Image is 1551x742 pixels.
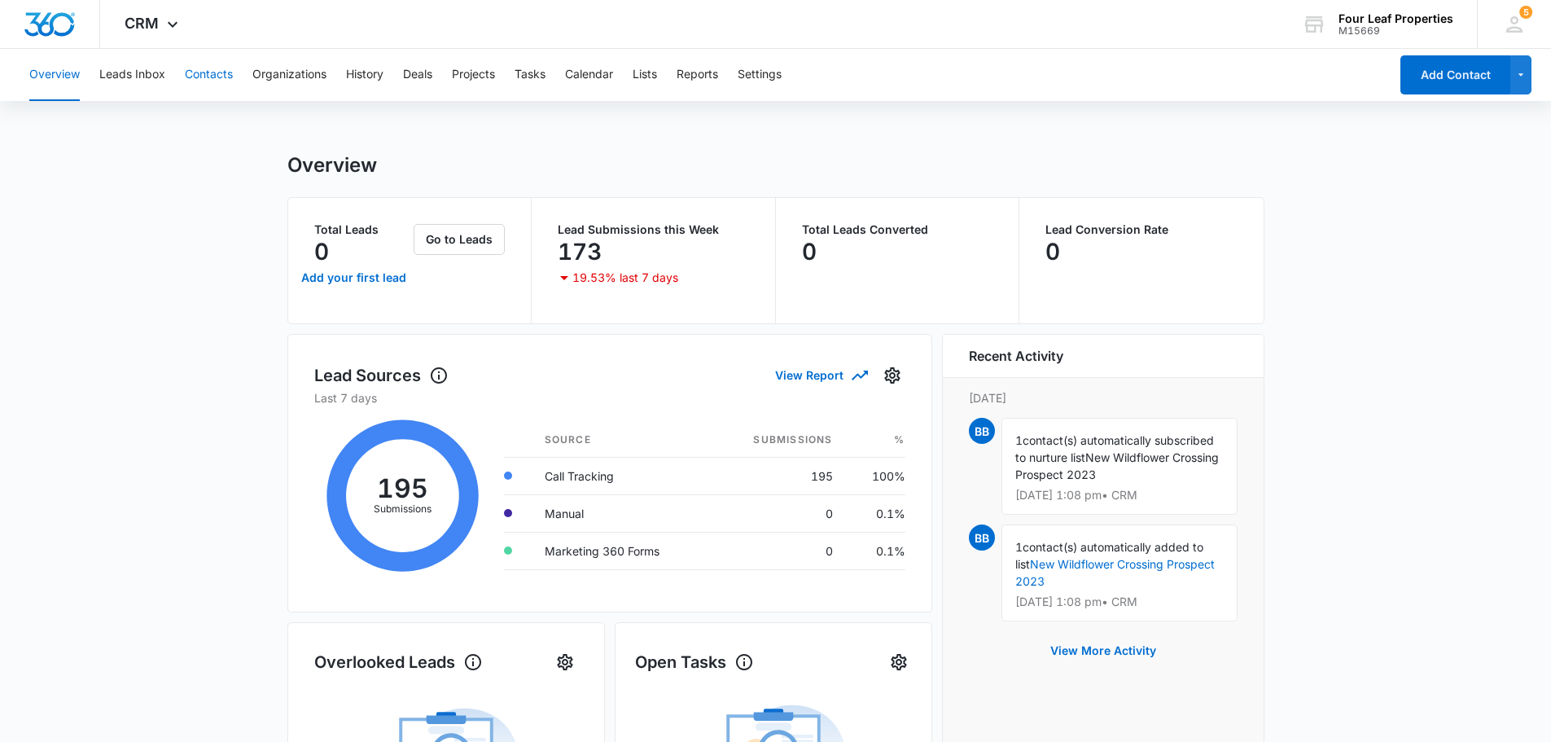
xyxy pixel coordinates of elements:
[1015,433,1214,464] span: contact(s) automatically subscribed to nurture list
[1015,540,1203,571] span: contact(s) automatically added to list
[635,650,754,674] h1: Open Tasks
[633,49,657,101] button: Lists
[886,649,912,675] button: Settings
[1034,631,1172,670] button: View More Activity
[712,532,846,569] td: 0
[1045,239,1060,265] p: 0
[314,224,411,235] p: Total Leads
[565,49,613,101] button: Calendar
[1015,450,1219,481] span: New Wildflower Crossing Prospect 2023
[287,153,377,178] h1: Overview
[1015,433,1023,447] span: 1
[125,15,159,32] span: CRM
[185,49,233,101] button: Contacts
[298,258,411,297] a: Add your first lead
[802,224,993,235] p: Total Leads Converted
[1400,55,1510,94] button: Add Contact
[846,494,905,532] td: 0.1%
[712,457,846,494] td: 195
[969,418,995,444] span: BB
[969,525,995,551] span: BB
[29,49,80,101] button: Overview
[532,423,712,458] th: Source
[1045,224,1238,235] p: Lead Conversion Rate
[1339,25,1453,37] div: account id
[1015,490,1224,501] p: [DATE] 1:08 pm • CRM
[775,361,866,389] button: View Report
[99,49,165,101] button: Leads Inbox
[1519,6,1532,19] div: notifications count
[846,457,905,494] td: 100%
[1339,12,1453,25] div: account name
[558,239,602,265] p: 173
[677,49,718,101] button: Reports
[403,49,432,101] button: Deals
[346,49,383,101] button: History
[252,49,326,101] button: Organizations
[1015,596,1224,608] p: [DATE] 1:08 pm • CRM
[414,232,505,246] a: Go to Leads
[712,494,846,532] td: 0
[738,49,782,101] button: Settings
[558,224,749,235] p: Lead Submissions this Week
[572,272,678,283] p: 19.53% last 7 days
[314,363,449,388] h1: Lead Sources
[532,457,712,494] td: Call Tracking
[552,649,578,675] button: Settings
[969,346,1063,366] h6: Recent Activity
[532,494,712,532] td: Manual
[1015,557,1215,588] a: New Wildflower Crossing Prospect 2023
[532,532,712,569] td: Marketing 360 Forms
[452,49,495,101] button: Projects
[515,49,545,101] button: Tasks
[314,389,905,406] p: Last 7 days
[1015,540,1023,554] span: 1
[879,362,905,389] button: Settings
[414,224,505,255] button: Go to Leads
[846,423,905,458] th: %
[1519,6,1532,19] span: 5
[314,239,329,265] p: 0
[846,532,905,569] td: 0.1%
[314,650,483,674] h1: Overlooked Leads
[802,239,817,265] p: 0
[969,389,1238,406] p: [DATE]
[712,423,846,458] th: Submissions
